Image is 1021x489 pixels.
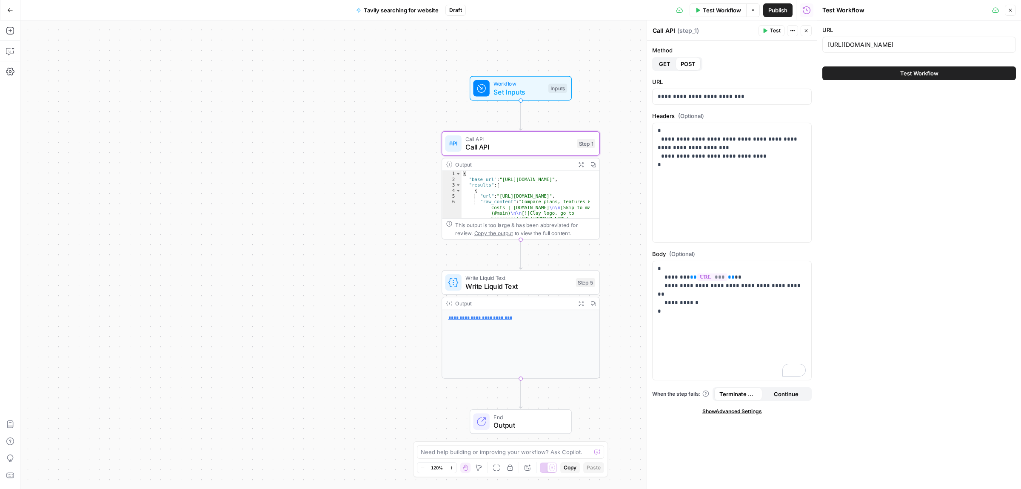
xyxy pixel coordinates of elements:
[442,76,600,101] div: WorkflowSet InputsInputs
[652,112,812,120] label: Headers
[759,25,784,36] button: Test
[442,182,462,188] div: 3
[652,390,709,398] a: When the step fails:
[770,27,781,35] span: Test
[652,46,812,55] label: Method
[442,194,462,199] div: 5
[442,177,462,182] div: 2
[768,6,787,14] span: Publish
[465,135,573,143] span: Call API
[762,387,810,401] button: Continue
[763,3,793,17] button: Publish
[442,131,600,239] div: Call APICall APIStep 1Output{ "base_url":"[URL][DOMAIN_NAME]", "results":[ { "url":"[URL][DOMAIN_...
[577,139,595,148] div: Step 1
[442,171,462,177] div: 1
[465,274,572,282] span: Write Liquid Text
[564,464,576,472] span: Copy
[659,60,670,68] span: GET
[822,26,1016,34] label: URL
[653,26,675,35] textarea: Call API
[587,464,601,472] span: Paste
[583,462,604,473] button: Paste
[442,188,462,193] div: 4
[449,6,462,14] span: Draft
[442,409,600,434] div: EndOutput
[702,408,762,415] span: Show Advanced Settings
[474,230,513,236] span: Copy the output
[519,240,522,269] g: Edge from step_1 to step_5
[548,84,567,93] div: Inputs
[455,182,461,188] span: Toggle code folding, rows 3 through 8
[654,57,676,71] button: GET
[455,171,461,177] span: Toggle code folding, rows 1 through 9
[669,250,695,258] span: (Optional)
[455,161,572,169] div: Output
[431,464,443,471] span: 120%
[653,261,811,380] div: To enrich screen reader interactions, please activate Accessibility in Grammarly extension settings
[493,87,544,97] span: Set Inputs
[560,462,580,473] button: Copy
[576,278,596,288] div: Step 5
[519,379,522,408] g: Edge from step_5 to end
[652,78,812,86] label: URL
[822,66,1016,80] button: Test Workflow
[364,6,439,14] span: Tavily searching for website
[351,3,444,17] button: Tavily searching for website
[493,80,544,88] span: Workflow
[652,250,812,258] label: Body
[681,60,696,68] span: POST
[465,142,573,152] span: Call API
[677,26,699,35] span: ( step_1 )
[690,3,747,17] button: Test Workflow
[703,6,741,14] span: Test Workflow
[774,390,799,398] span: Continue
[678,112,704,120] span: (Optional)
[493,413,563,421] span: End
[900,69,938,78] span: Test Workflow
[465,281,572,291] span: Write Liquid Text
[493,420,563,430] span: Output
[519,101,522,130] g: Edge from start to step_1
[455,299,572,308] div: Output
[455,188,461,193] span: Toggle code folding, rows 4 through 7
[455,221,595,237] div: This output is too large & has been abbreviated for review. to view the full content.
[719,390,757,398] span: Terminate Workflow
